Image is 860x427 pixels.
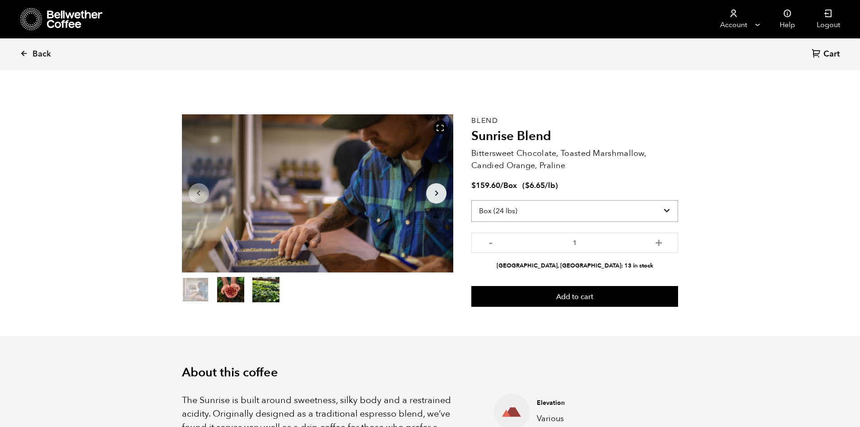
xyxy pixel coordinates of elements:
[537,399,664,408] h4: Elevation
[525,180,530,191] span: $
[471,286,678,307] button: Add to cart
[525,180,545,191] bdi: 6.65
[33,49,51,60] span: Back
[182,366,679,380] h2: About this coffee
[500,180,503,191] span: /
[471,147,678,172] p: Bittersweet Chocolate, Toasted Marshmallow, Candied Orange, Praline
[471,262,678,270] li: [GEOGRAPHIC_DATA], [GEOGRAPHIC_DATA]: 13 in stock
[485,237,496,246] button: -
[503,180,517,191] span: Box
[471,180,476,191] span: $
[823,49,840,60] span: Cart
[537,413,664,425] p: Various
[522,180,558,191] span: ( )
[471,180,500,191] bdi: 159.60
[812,48,842,61] a: Cart
[653,237,665,246] button: +
[545,180,555,191] span: /lb
[471,129,678,144] h2: Sunrise Blend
